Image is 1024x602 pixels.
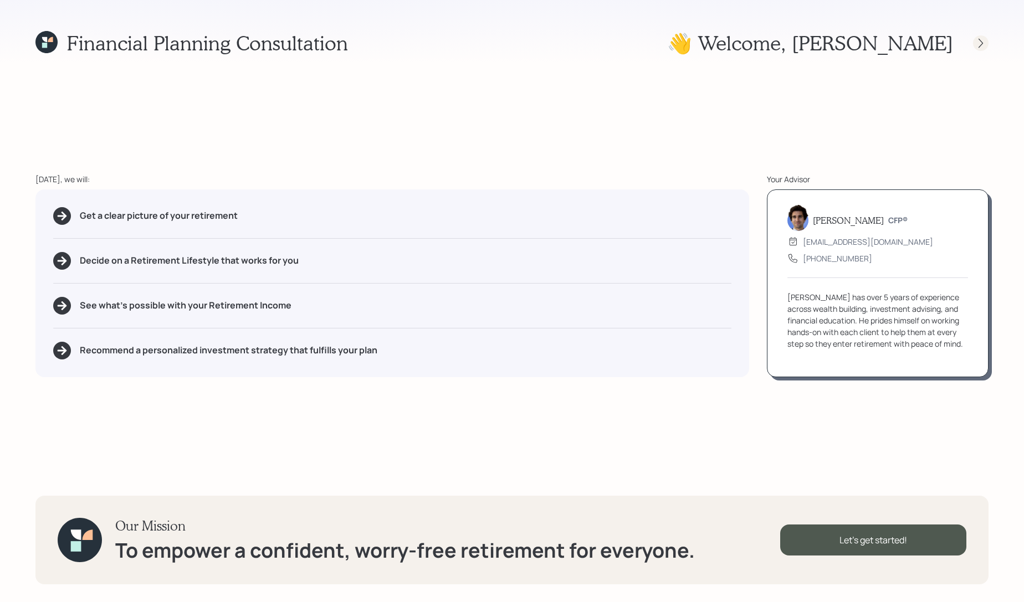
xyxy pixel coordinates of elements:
div: [PERSON_NAME] has over 5 years of experience across wealth building, investment advising, and fin... [787,291,968,349]
img: harrison-schaefer-headshot-2.png [787,204,808,231]
h6: CFP® [888,216,908,225]
div: [PHONE_NUMBER] [803,253,872,264]
h5: See what's possible with your Retirement Income [80,300,291,311]
div: [DATE], we will: [35,173,749,185]
h5: Recommend a personalized investment strategy that fulfills your plan [80,345,377,356]
h1: To empower a confident, worry-free retirement for everyone. [115,538,695,562]
div: Your Advisor [767,173,989,185]
h5: Get a clear picture of your retirement [80,210,238,221]
div: [EMAIL_ADDRESS][DOMAIN_NAME] [803,236,933,248]
h3: Our Mission [115,518,695,534]
h5: Decide on a Retirement Lifestyle that works for you [80,255,299,266]
div: Let's get started! [780,524,966,555]
h1: 👋 Welcome , [PERSON_NAME] [667,31,953,55]
h1: Financial Planning Consultation [66,31,348,55]
h5: [PERSON_NAME] [813,215,884,225]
